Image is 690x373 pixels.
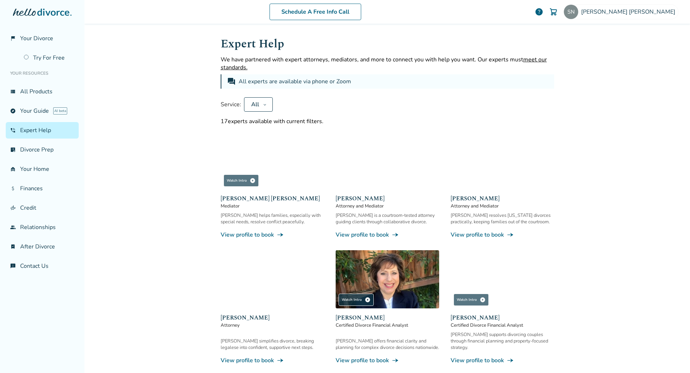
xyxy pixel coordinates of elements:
a: View profile to bookline_end_arrow_notch [451,231,554,239]
span: list_alt_check [10,147,16,153]
a: View profile to bookline_end_arrow_notch [336,231,439,239]
span: flag_2 [10,36,16,41]
span: [PERSON_NAME] [PERSON_NAME] [581,8,678,16]
span: forum [227,77,236,86]
span: chat_info [10,263,16,269]
span: Attorney and Mediator [336,203,439,209]
li: Your Resources [6,66,79,80]
a: help [535,8,543,16]
a: bookmark_checkAfter Divorce [6,238,79,255]
a: groupRelationships [6,219,79,236]
span: play_circle [480,297,486,303]
img: Desiree Howard [221,250,324,308]
img: Claudia Brown Coulter [221,131,324,189]
a: Try For Free [19,50,79,66]
img: Jeff Landers [451,250,554,308]
a: phone_in_talkExpert Help [6,122,79,139]
span: Attorney and Mediator [451,203,554,209]
span: [PERSON_NAME] [336,313,439,322]
span: Mediator [221,203,324,209]
a: attach_moneyFinances [6,180,79,197]
span: play_circle [250,178,256,183]
span: Certified Divorce Financial Analyst [451,322,554,328]
a: chat_infoContact Us [6,258,79,274]
span: attach_money [10,186,16,191]
span: [PERSON_NAME] [451,313,554,322]
div: [PERSON_NAME] is a courtroom-tested attorney guiding clients through collaborative divorce. [336,212,439,225]
span: bookmark_check [10,244,16,250]
div: Watch Intro [339,294,374,306]
span: Service: [221,101,241,108]
span: explore [10,108,16,114]
div: [PERSON_NAME] supports divorcing couples through financial planning and property-focused strategy. [451,331,554,351]
a: view_listAll Products [6,83,79,100]
a: View profile to bookline_end_arrow_notch [336,356,439,364]
span: meet our standards. [221,56,547,71]
span: view_list [10,89,16,94]
div: All [250,101,260,108]
span: [PERSON_NAME] [336,194,439,203]
img: Sandra Giudici [336,250,439,308]
span: [PERSON_NAME] [PERSON_NAME] [221,194,324,203]
a: finance_modeCredit [6,200,79,216]
span: [PERSON_NAME] [221,313,324,322]
span: group [10,224,16,230]
span: phone_in_talk [10,127,16,133]
div: Watch Intro [224,174,259,187]
span: line_end_arrow_notch [392,231,399,238]
iframe: Chat Widget [654,339,690,373]
button: All [244,97,273,112]
img: Neil Forester [336,131,439,189]
a: list_alt_checkDivorce Prep [6,141,79,158]
div: 17 experts available with current filters. [221,117,554,125]
span: Attorney [221,322,324,328]
span: line_end_arrow_notch [507,231,514,238]
a: flag_2Your Divorce [6,30,79,47]
div: All experts are available via phone or Zoom [239,77,353,86]
img: msshela1@gmail.com [564,5,578,19]
a: exploreYour GuideAI beta [6,103,79,119]
p: We have partnered with expert attorneys, mediators, and more to connect you with help you want. O... [221,56,554,71]
div: Watch Intro [454,294,489,306]
div: [PERSON_NAME] resolves [US_STATE] divorces practically, keeping families out of the courtroom. [451,212,554,225]
span: Your Divorce [20,34,53,42]
span: [PERSON_NAME] [451,194,554,203]
a: View profile to bookline_end_arrow_notch [221,231,324,239]
img: Anne Mania [451,131,554,189]
span: Certified Divorce Financial Analyst [336,322,439,328]
img: Cart [549,8,558,16]
div: [PERSON_NAME] helps families, especially with special needs, resolve conflict peacefully. [221,212,324,225]
a: View profile to bookline_end_arrow_notch [221,356,324,364]
span: AI beta [53,107,67,115]
span: play_circle [365,297,371,303]
a: garage_homeYour Home [6,161,79,177]
a: Schedule A Free Info Call [270,4,361,20]
div: [PERSON_NAME] offers financial clarity and planning for complex divorce decisions nationwide. [336,338,439,351]
span: garage_home [10,166,16,172]
h1: Expert Help [221,35,554,53]
span: line_end_arrow_notch [277,231,284,238]
span: line_end_arrow_notch [277,357,284,364]
div: [PERSON_NAME] simplifies divorce, breaking legalese into confident, supportive next steps. [221,338,324,351]
span: line_end_arrow_notch [392,357,399,364]
a: View profile to bookline_end_arrow_notch [451,356,554,364]
span: finance_mode [10,205,16,211]
span: line_end_arrow_notch [507,357,514,364]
